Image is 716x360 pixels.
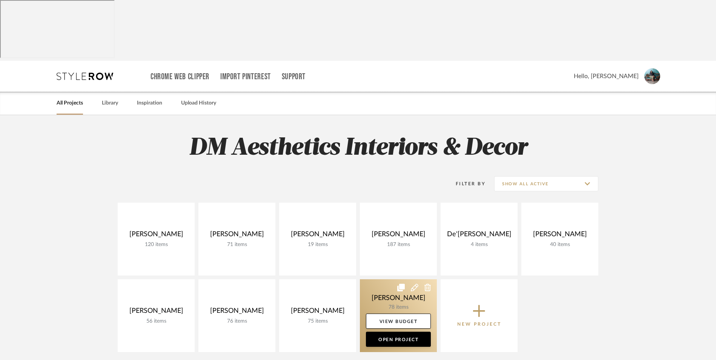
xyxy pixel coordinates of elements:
[124,230,189,242] div: [PERSON_NAME]
[527,230,592,242] div: [PERSON_NAME]
[282,74,306,80] a: Support
[446,180,486,188] div: Filter By
[124,242,189,248] div: 120 items
[447,230,512,242] div: De'[PERSON_NAME]
[285,230,350,242] div: [PERSON_NAME]
[285,307,350,318] div: [PERSON_NAME]
[285,318,350,325] div: 75 items
[220,74,271,80] a: Import Pinterest
[457,320,501,328] p: New Project
[441,279,518,352] button: New Project
[527,242,592,248] div: 40 items
[204,242,269,248] div: 71 items
[204,230,269,242] div: [PERSON_NAME]
[137,98,162,108] a: Inspiration
[574,72,639,81] span: Hello, [PERSON_NAME]
[447,242,512,248] div: 4 items
[102,98,118,108] a: Library
[124,307,189,318] div: [PERSON_NAME]
[366,242,431,248] div: 187 items
[285,242,350,248] div: 19 items
[204,307,269,318] div: [PERSON_NAME]
[181,98,216,108] a: Upload History
[151,74,209,80] a: Chrome Web Clipper
[57,98,83,108] a: All Projects
[366,230,431,242] div: [PERSON_NAME]
[204,318,269,325] div: 76 items
[366,332,431,347] a: Open Project
[644,68,660,84] img: avatar
[366,314,431,329] a: View Budget
[86,134,630,162] h2: DM Aesthetics Interiors & Decor
[124,318,189,325] div: 56 items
